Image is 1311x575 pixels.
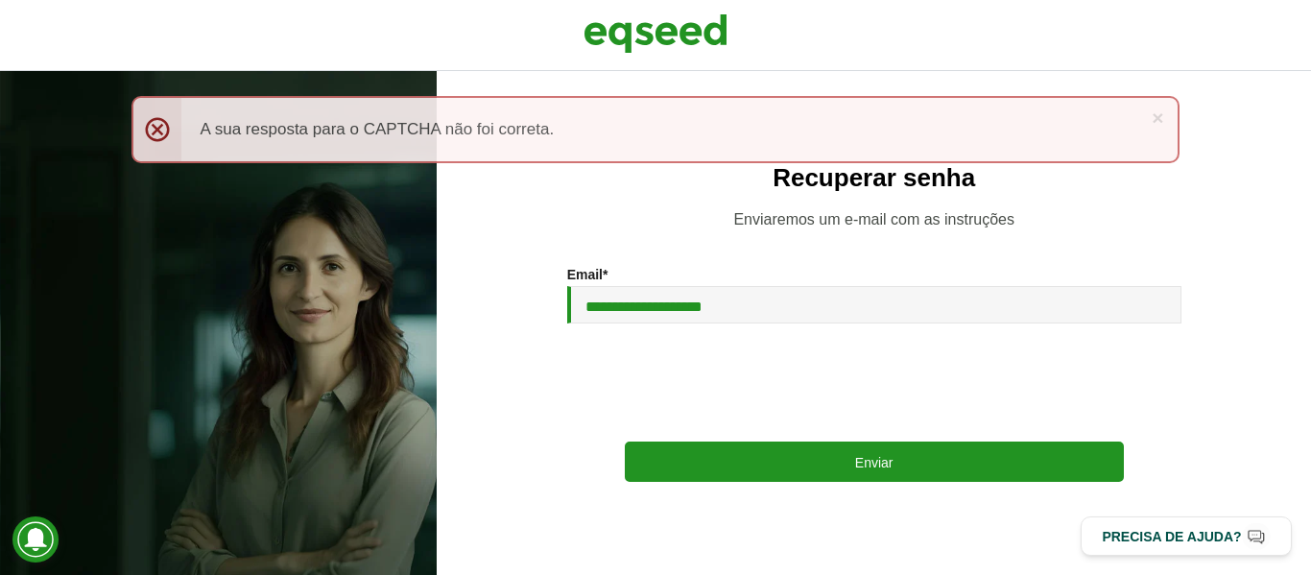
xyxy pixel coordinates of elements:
[584,10,727,58] img: EqSeed Logo
[1152,108,1163,128] a: ×
[131,96,1180,163] div: A sua resposta para o CAPTCHA não foi correta.
[603,267,608,282] span: Este campo é obrigatório.
[475,210,1273,228] p: Enviaremos um e-mail com as instruções
[475,164,1273,192] h2: Recuperar senha
[728,343,1020,418] iframe: reCAPTCHA
[567,268,608,281] label: Email
[625,442,1124,482] button: Enviar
